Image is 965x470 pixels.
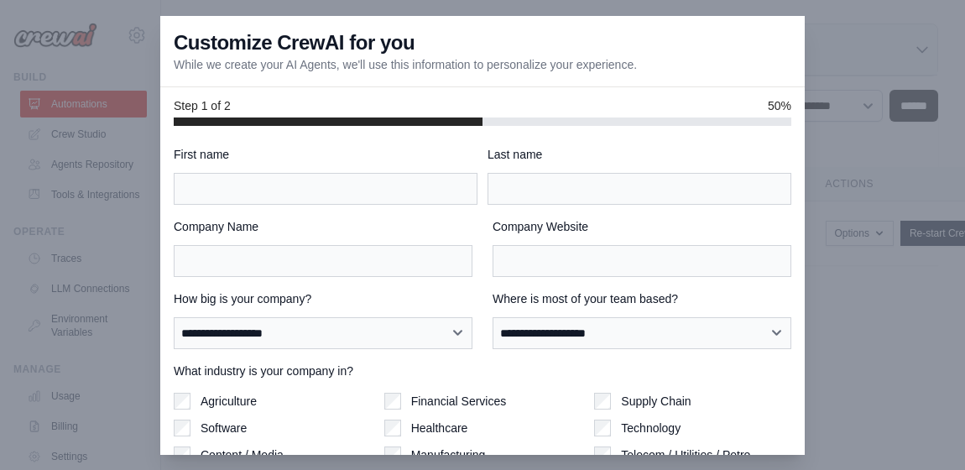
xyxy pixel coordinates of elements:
label: First name [174,146,477,163]
span: Step 1 of 2 [174,97,231,114]
label: Company Website [493,218,791,235]
label: Last name [488,146,791,163]
label: Manufacturing [411,446,486,463]
span: 50% [768,97,791,114]
label: Content / Media [201,446,284,463]
label: Supply Chain [621,393,691,410]
label: Telecom / Utilities / Petro [621,446,750,463]
label: Agriculture [201,393,257,410]
label: Software [201,420,247,436]
label: Healthcare [411,420,468,436]
label: Where is most of your team based? [493,290,791,307]
label: Company Name [174,218,472,235]
p: While we create your AI Agents, we'll use this information to personalize your experience. [174,56,637,73]
h3: Customize CrewAI for you [174,29,415,56]
label: How big is your company? [174,290,472,307]
label: Technology [621,420,681,436]
label: Financial Services [411,393,507,410]
label: What industry is your company in? [174,363,791,379]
